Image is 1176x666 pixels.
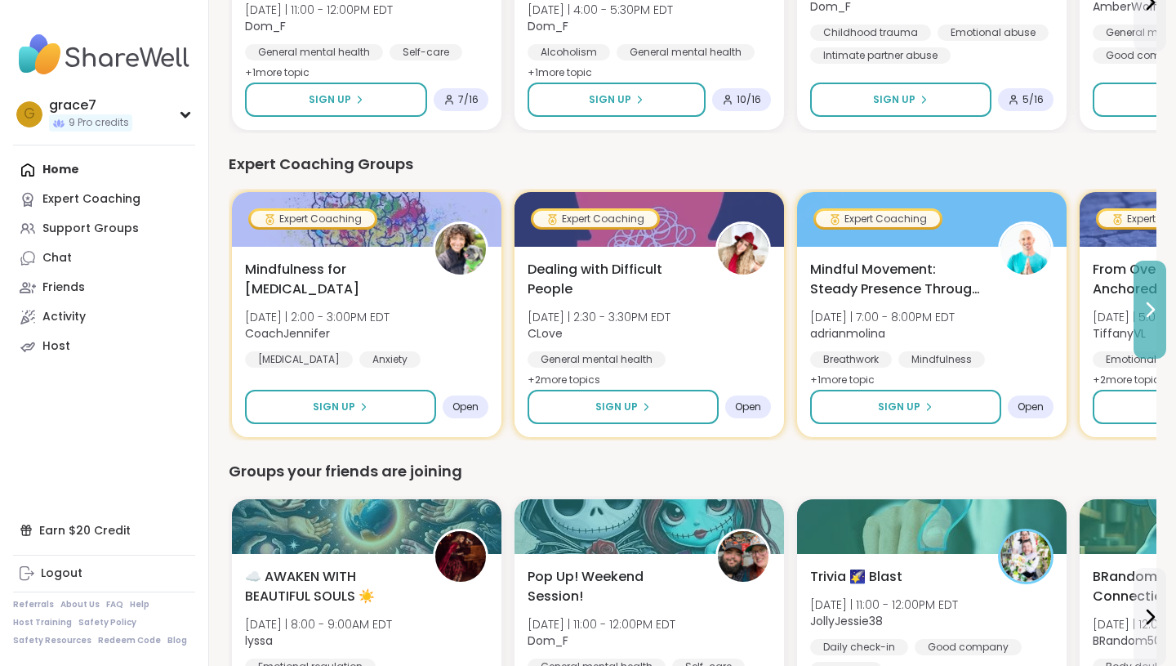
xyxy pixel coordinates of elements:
[60,599,100,610] a: About Us
[595,400,638,414] span: Sign Up
[452,400,479,413] span: Open
[533,211,657,227] div: Expert Coaching
[810,567,902,587] span: Trivia 🌠 Blast
[309,92,351,107] span: Sign Up
[98,635,161,646] a: Redeem Code
[167,635,187,646] a: Blog
[528,390,719,424] button: Sign Up
[589,92,631,107] span: Sign Up
[737,93,761,106] span: 10 / 16
[13,559,195,588] a: Logout
[617,44,755,60] div: General mental health
[810,351,892,368] div: Breathwork
[735,400,761,413] span: Open
[251,211,375,227] div: Expert Coaching
[528,260,697,299] span: Dealing with Difficult People
[42,338,70,355] div: Host
[1022,93,1044,106] span: 5 / 16
[878,400,920,414] span: Sign Up
[810,83,991,117] button: Sign Up
[435,224,486,275] img: CoachJennifer
[810,25,931,41] div: Childhood trauma
[458,93,479,106] span: 7 / 16
[810,309,955,325] span: [DATE] | 7:00 - 8:00PM EDT
[1000,224,1051,275] img: adrianmolina
[816,211,940,227] div: Expert Coaching
[1000,531,1051,582] img: JollyJessie38
[359,351,421,368] div: Anxiety
[13,332,195,361] a: Host
[13,244,195,273] a: Chat
[810,47,951,64] div: Intimate partner abuse
[49,96,132,114] div: grace7
[245,632,273,649] b: lyssa
[435,531,486,582] img: lyssa
[24,104,35,125] span: g
[810,613,883,629] b: JollyJessie38
[229,153,1156,176] div: Expert Coaching Groups
[718,531,768,582] img: Dom_F
[42,309,86,325] div: Activity
[13,516,195,545] div: Earn $20 Credit
[528,309,670,325] span: [DATE] | 2:30 - 3:30PM EDT
[245,18,286,34] b: Dom_F
[810,260,980,299] span: Mindful Movement: Steady Presence Through Yoga
[13,617,72,628] a: Host Training
[78,617,136,628] a: Safety Policy
[13,214,195,244] a: Support Groups
[528,351,666,368] div: General mental health
[245,83,427,117] button: Sign Up
[245,390,436,424] button: Sign Up
[42,191,140,208] div: Expert Coaching
[245,2,393,18] span: [DATE] | 11:00 - 12:00PM EDT
[528,2,673,18] span: [DATE] | 4:00 - 5:30PM EDT
[390,44,462,60] div: Self-care
[313,400,355,414] span: Sign Up
[898,351,985,368] div: Mindfulness
[245,309,390,325] span: [DATE] | 2:00 - 3:00PM EDT
[13,599,54,610] a: Referrals
[245,616,392,632] span: [DATE] | 8:00 - 9:00AM EDT
[42,279,85,296] div: Friends
[245,325,330,342] b: CoachJennifer
[13,635,91,646] a: Safety Resources
[915,639,1022,655] div: Good company
[229,460,1156,483] div: Groups your friends are joining
[810,390,1001,424] button: Sign Up
[810,639,908,655] div: Daily check-in
[13,185,195,214] a: Expert Coaching
[873,92,915,107] span: Sign Up
[810,597,958,613] span: [DATE] | 11:00 - 12:00PM EDT
[1093,632,1168,649] b: BRandom502
[528,18,568,34] b: Dom_F
[245,567,415,606] span: ☁️ AWAKEN WITH BEAUTIFUL SOULS ☀️
[13,302,195,332] a: Activity
[106,599,123,610] a: FAQ
[528,325,563,342] b: CLove
[528,567,697,606] span: Pop Up! Weekend Session!
[718,224,768,275] img: CLove
[13,26,195,83] img: ShareWell Nav Logo
[245,44,383,60] div: General mental health
[810,325,885,342] b: adrianmolina
[1018,400,1044,413] span: Open
[69,116,129,130] span: 9 Pro credits
[245,351,353,368] div: [MEDICAL_DATA]
[528,616,675,632] span: [DATE] | 11:00 - 12:00PM EDT
[42,221,139,237] div: Support Groups
[245,260,415,299] span: Mindfulness for [MEDICAL_DATA]
[13,273,195,302] a: Friends
[130,599,149,610] a: Help
[42,250,72,266] div: Chat
[1093,325,1146,342] b: TiffanyVL
[938,25,1049,41] div: Emotional abuse
[528,632,568,649] b: Dom_F
[528,44,610,60] div: Alcoholism
[41,565,82,582] div: Logout
[528,83,706,117] button: Sign Up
